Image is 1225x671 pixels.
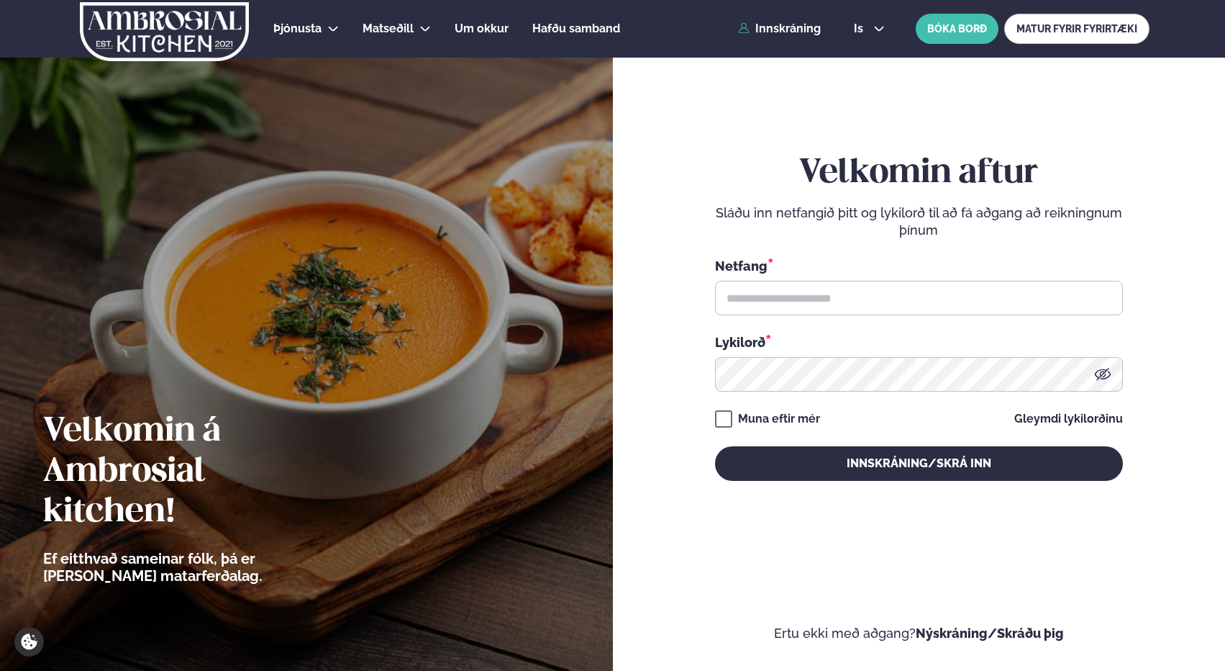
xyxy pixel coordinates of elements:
a: Gleymdi lykilorðinu [1014,413,1123,425]
span: Þjónusta [273,22,322,35]
span: Hafðu samband [532,22,620,35]
a: Nýskráning/Skráðu þig [916,626,1064,641]
div: Lykilorð [715,333,1123,351]
span: Matseðill [363,22,414,35]
span: Um okkur [455,22,509,35]
button: is [842,23,896,35]
a: MATUR FYRIR FYRIRTÆKI [1004,14,1149,44]
span: is [854,23,867,35]
p: Ertu ekki með aðgang? [656,625,1183,642]
button: BÓKA BORÐ [916,14,998,44]
a: Þjónusta [273,20,322,37]
a: Um okkur [455,20,509,37]
h2: Velkomin á Ambrosial kitchen! [43,412,342,533]
a: Innskráning [738,22,821,35]
img: logo [78,2,250,61]
p: Sláðu inn netfangið þitt og lykilorð til að fá aðgang að reikningnum þínum [715,204,1123,239]
div: Netfang [715,256,1123,275]
a: Matseðill [363,20,414,37]
p: Ef eitthvað sameinar fólk, þá er [PERSON_NAME] matarferðalag. [43,550,342,585]
h2: Velkomin aftur [715,153,1123,194]
a: Hafðu samband [532,20,620,37]
a: Cookie settings [14,627,44,657]
button: Innskráning/Skrá inn [715,446,1123,481]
